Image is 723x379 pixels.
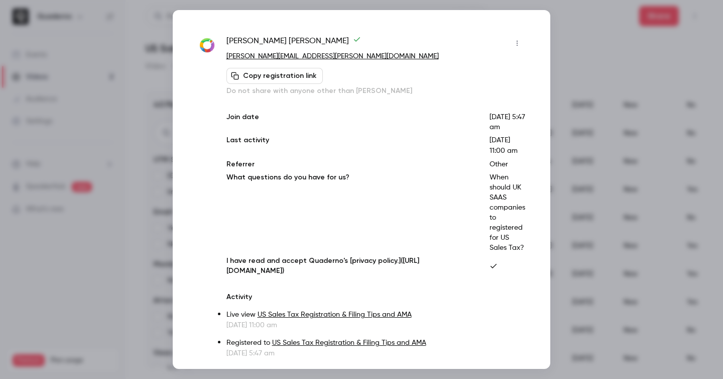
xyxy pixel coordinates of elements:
p: Do not share with anyone other than [PERSON_NAME] [226,86,525,96]
button: Copy registration link [226,68,323,84]
p: Other [490,159,525,169]
p: [DATE] 5:47 am [490,112,525,132]
a: [PERSON_NAME][EMAIL_ADDRESS][PERSON_NAME][DOMAIN_NAME] [226,53,439,60]
a: US Sales Tax Registration & Filing Tips and AMA [258,311,412,318]
p: When should UK SAAS companies to registered for US Sales Tax? [490,172,525,253]
p: Activity [226,292,525,302]
img: kovai.co [198,36,216,55]
p: [DATE] 5:47 am [226,348,525,358]
p: Join date [226,112,473,132]
p: I have read and accept Quaderno's [privacy policy.]([URL][DOMAIN_NAME]) [226,256,473,276]
span: [PERSON_NAME] [PERSON_NAME] [226,35,361,51]
span: [DATE] 11:00 am [490,137,518,154]
p: Live view [226,310,525,320]
a: US Sales Tax Registration & Filing Tips and AMA [272,339,426,346]
p: [DATE] 11:00 am [226,320,525,330]
p: What questions do you have for us? [226,172,473,253]
p: Last activity [226,135,473,156]
p: Referrer [226,159,473,169]
p: Registered to [226,338,525,348]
